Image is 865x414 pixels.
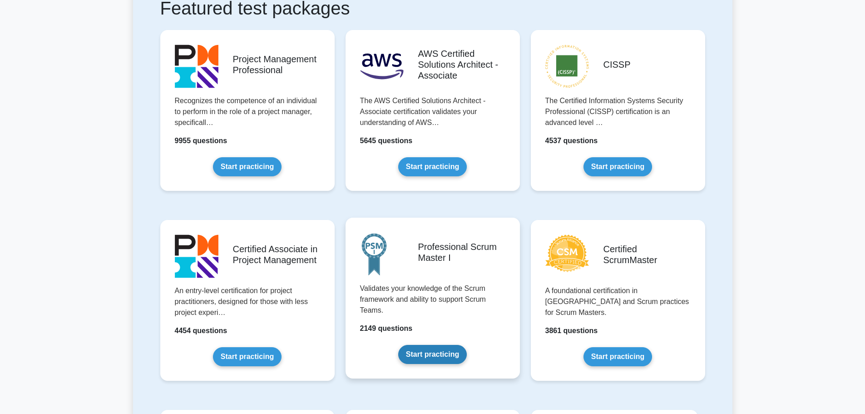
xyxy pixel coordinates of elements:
[583,157,652,176] a: Start practicing
[398,157,467,176] a: Start practicing
[583,347,652,366] a: Start practicing
[213,157,282,176] a: Start practicing
[213,347,282,366] a: Start practicing
[398,345,467,364] a: Start practicing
